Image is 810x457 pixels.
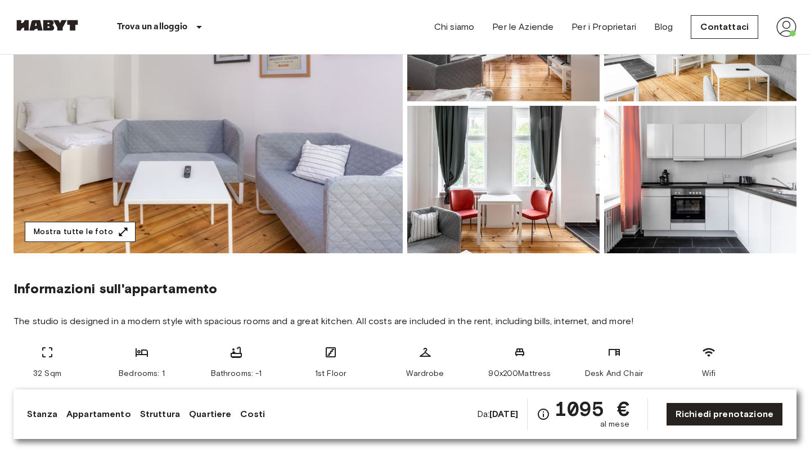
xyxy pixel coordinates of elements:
[492,20,553,34] a: Per le Aziende
[25,222,136,243] button: Mostra tutte le foto
[477,408,518,420] span: Da:
[27,407,57,421] a: Stanza
[600,419,629,430] span: al mese
[776,17,796,37] img: avatar
[140,407,180,421] a: Struttura
[407,106,600,253] img: Picture of unit DE-01-015-002-01H
[666,402,783,426] a: Richiedi prenotazione
[189,407,231,421] a: Quartiere
[117,20,188,34] p: Trova un alloggio
[211,368,262,379] span: Bathrooms: -1
[555,398,629,419] span: 1095 €
[604,106,796,253] img: Picture of unit DE-01-015-002-01H
[654,20,673,34] a: Blog
[33,368,61,379] span: 32 Sqm
[702,368,716,379] span: Wifi
[240,407,265,421] a: Costi
[489,409,518,419] b: [DATE]
[434,20,474,34] a: Chi siamo
[13,280,218,297] span: Informazioni sull'appartamento
[585,368,643,379] span: Desk And Chair
[488,368,551,379] span: 90x200Mattress
[13,20,81,31] img: Habyt
[537,407,550,421] svg: Verifica i dettagli delle spese nella sezione 'Riassunto dei Costi'. Si prega di notare che gli s...
[13,315,796,328] span: The studio is designed in a modern style with spacious rooms and a great kitchen. All costs are i...
[571,20,636,34] a: Per i Proprietari
[691,15,758,39] a: Contattaci
[119,368,165,379] span: Bedrooms: 1
[315,368,346,379] span: 1st Floor
[66,407,131,421] a: Appartamento
[406,368,444,379] span: Wardrobe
